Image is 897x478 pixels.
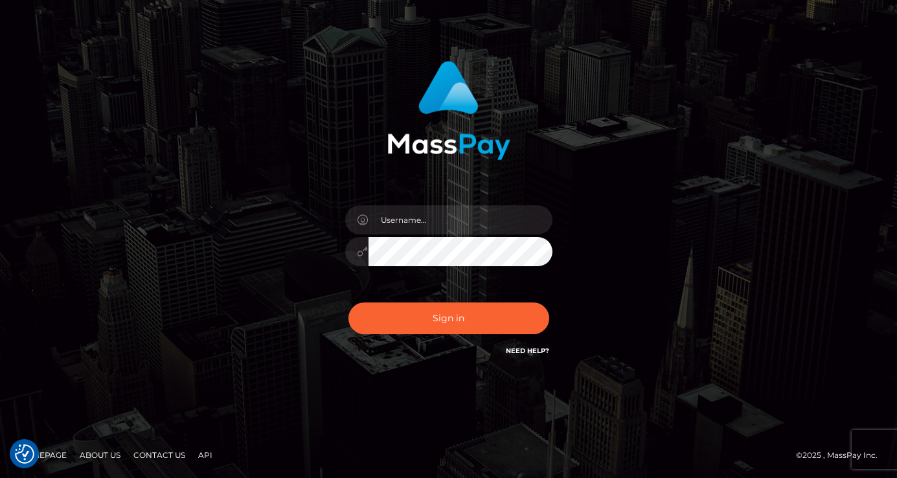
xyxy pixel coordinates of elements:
[128,445,190,465] a: Contact Us
[14,445,72,465] a: Homepage
[193,445,218,465] a: API
[369,205,552,234] input: Username...
[348,302,549,334] button: Sign in
[15,444,34,464] button: Consent Preferences
[796,448,887,462] div: © 2025 , MassPay Inc.
[387,61,510,160] img: MassPay Login
[15,444,34,464] img: Revisit consent button
[74,445,126,465] a: About Us
[506,347,549,355] a: Need Help?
